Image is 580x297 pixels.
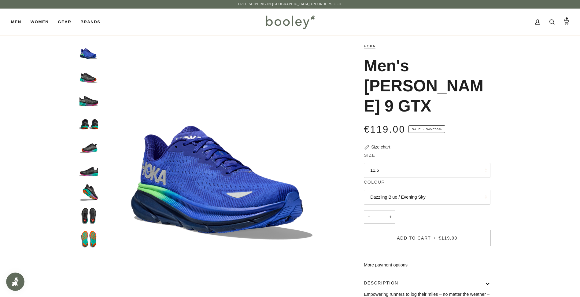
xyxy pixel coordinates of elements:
[364,152,375,159] span: Size
[364,163,490,178] button: 11.5
[364,262,490,269] a: More payment options
[11,9,26,35] a: Men
[79,183,98,202] img: Hoka Men's Clifton 9 GTX Black / Electric Aqua - Booley Galway
[80,19,100,25] span: Brands
[364,44,375,48] a: Hoka
[53,9,76,35] a: Gear
[371,144,390,150] div: Size chart
[397,236,431,240] span: Add to Cart
[79,66,98,85] img: Hoka Men's Clifton 9 GTX Black / Electric Aqua - Booley Galway
[263,13,317,31] img: Booley
[408,125,445,133] span: Save
[364,56,486,116] h1: Men's [PERSON_NAME] 9 GTX
[79,43,98,61] img: Hoka Men's Clifton 9 GTX Dazzling Blue / Evening Sky - Booley Galway
[238,2,342,7] p: Free Shipping in [GEOGRAPHIC_DATA] on Orders €50+
[101,43,343,284] img: Hoka Men&#39;s Clifton 9 GTX Dazzling Blue / Evening Sky - Booley Galway
[386,210,395,224] button: +
[364,179,385,185] span: Colour
[79,137,98,155] img: Hoka Men's Clifton 9 GTX Black / Electric Aqua - Booley Galway
[11,19,21,25] span: Men
[76,9,105,35] a: Brands
[364,275,490,291] button: Description
[79,90,98,108] img: Hoka Men's Clifton 9 GTX Black / Electric Aqua - Booley Galway
[364,210,374,224] button: −
[79,207,98,225] img: Hoka Men's Clifton 9 GTX Black / Electric Aqua - Booley Galway
[412,127,421,131] span: Sale
[422,127,426,131] em: •
[101,43,343,284] div: Hoka Men's Clifton 9 GTX Dazzling Blue / Evening Sky - Booley Galway
[364,230,490,246] button: Add to Cart • €119.00
[26,9,53,35] a: Women
[31,19,49,25] span: Women
[364,124,405,135] span: €119.00
[433,236,437,240] span: •
[435,127,442,131] span: 30%
[58,19,71,25] span: Gear
[79,230,98,248] img: Hoka Men's Clifton 9 GTX Black / Electric Aqua - Booley Galway
[79,113,98,131] img: Hoka Men's Clifton 9 GTX Black / Electric Aqua - Booley Galway
[6,273,24,291] iframe: Button to open loyalty program pop-up
[364,190,490,205] button: Dazzling Blue / Evening Sky
[439,236,457,240] span: €119.00
[79,160,98,178] img: Hoka Men's Clifton 9 GTX Black / Electric Aqua - Booley Galway
[364,210,395,224] input: Quantity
